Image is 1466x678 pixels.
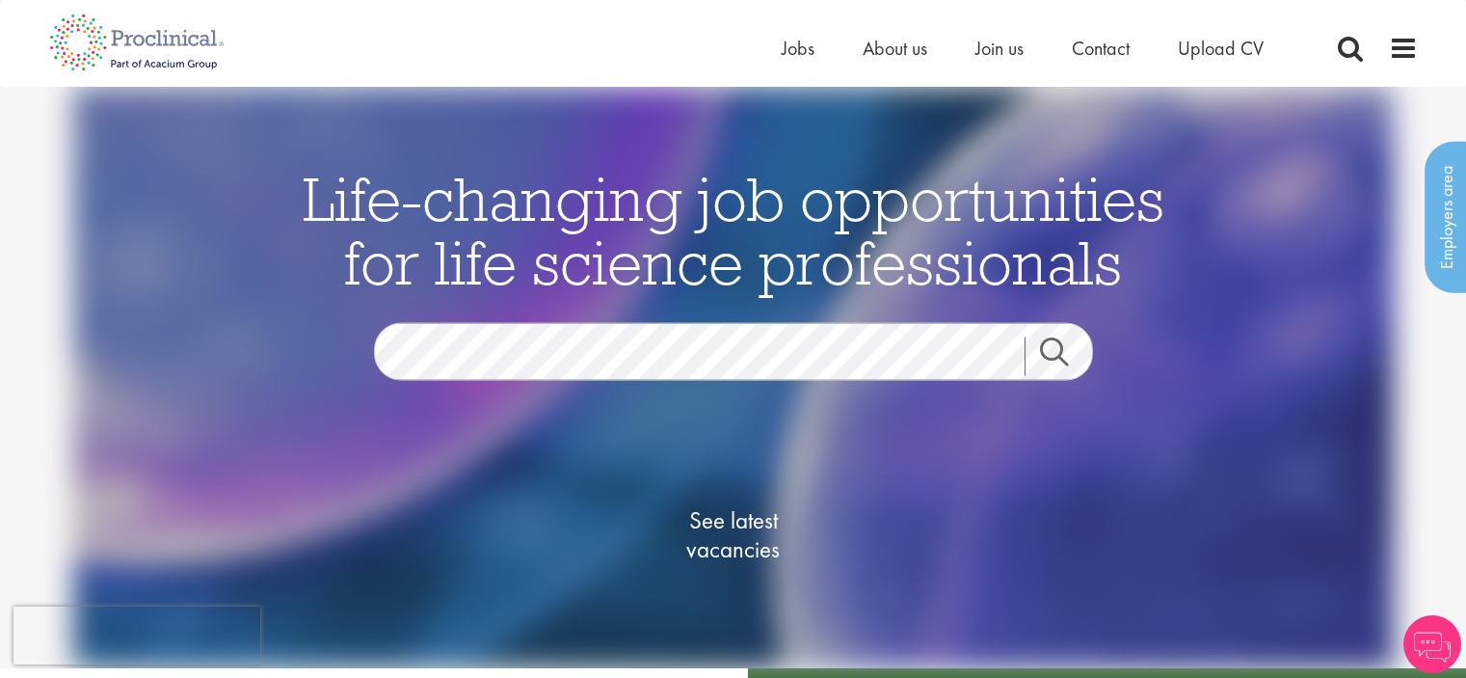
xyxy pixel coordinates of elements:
iframe: reCAPTCHA [13,607,260,664]
a: Jobs [782,36,814,61]
a: About us [863,36,927,61]
span: See latest vacancies [637,505,830,563]
span: Life-changing job opportunities for life science professionals [303,159,1164,300]
a: See latestvacancies [637,428,830,640]
img: Chatbot [1403,615,1461,673]
a: Contact [1072,36,1130,61]
a: Job search submit button [1025,337,1107,375]
img: candidate home [72,87,1393,668]
a: Join us [975,36,1024,61]
a: Upload CV [1178,36,1264,61]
